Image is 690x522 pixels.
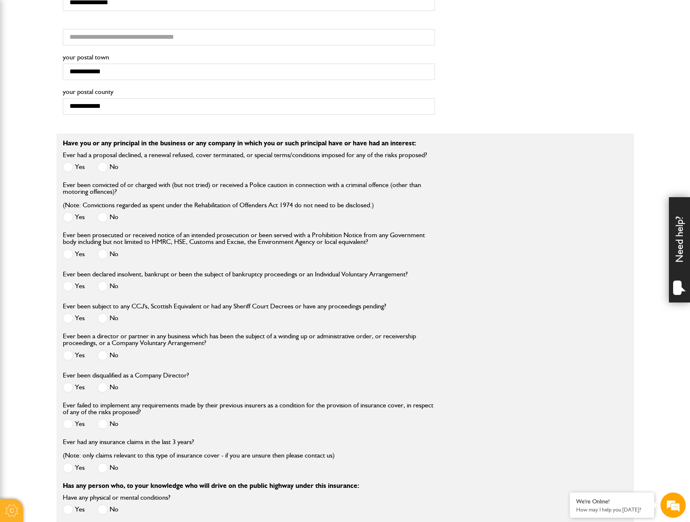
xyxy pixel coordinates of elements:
[11,153,154,252] textarea: Type your message and hit 'Enter'
[63,303,386,310] label: Ever been subject to any CCJ's, Scottish Equivalent or had any Sheriff Court Decrees or have any ...
[97,350,118,361] label: No
[63,249,85,260] label: Yes
[97,463,118,473] label: No
[63,463,85,473] label: Yes
[97,249,118,260] label: No
[63,162,85,172] label: Yes
[63,152,427,158] label: Ever had a proposal declined, a renewal refused, cover terminated, or special terms/conditions im...
[63,54,435,61] label: your postal town
[63,382,85,393] label: Yes
[63,494,170,501] label: Have any physical or mental conditions?
[115,260,153,271] em: Start Chat
[63,439,335,459] label: Ever had any insurance claims in the last 3 years? (Note: only claims relevant to this type of in...
[11,128,154,146] input: Enter your phone number
[63,271,408,278] label: Ever been declared insolvent, bankrupt or been the subject of bankruptcy proceedings or an Indivi...
[63,281,85,292] label: Yes
[63,212,85,222] label: Yes
[14,47,35,59] img: d_20077148190_company_1631870298795_20077148190
[63,140,628,147] p: Have you or any principal in the business or any company in which you or such principal have or h...
[63,88,435,95] label: your postal county
[63,313,85,324] label: Yes
[576,498,648,505] div: We're Online!
[97,382,118,393] label: No
[63,372,189,379] label: Ever been disqualified as a Company Director?
[63,402,435,415] label: Ever failed to implement any requirements made by their previous insurers as a condition for the ...
[97,313,118,324] label: No
[669,197,690,302] div: Need help?
[97,504,118,515] label: No
[97,162,118,172] label: No
[63,232,435,245] label: Ever been prosecuted or received notice of an intended prosecution or been served with a Prohibit...
[97,419,118,429] label: No
[44,47,142,58] div: Chat with us now
[97,281,118,292] label: No
[63,182,435,209] label: Ever been convicted of or charged with (but not tried) or received a Police caution in connection...
[576,506,648,513] p: How may I help you today?
[63,482,628,489] p: Has any person who, to your knowledge who will drive on the public highway under this insurance:
[63,419,85,429] label: Yes
[63,350,85,361] label: Yes
[138,4,158,24] div: Minimize live chat window
[11,103,154,121] input: Enter your email address
[11,78,154,96] input: Enter your last name
[97,212,118,222] label: No
[63,504,85,515] label: Yes
[63,333,435,346] label: Ever been a director or partner in any business which has been the subject of a winding up or adm...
